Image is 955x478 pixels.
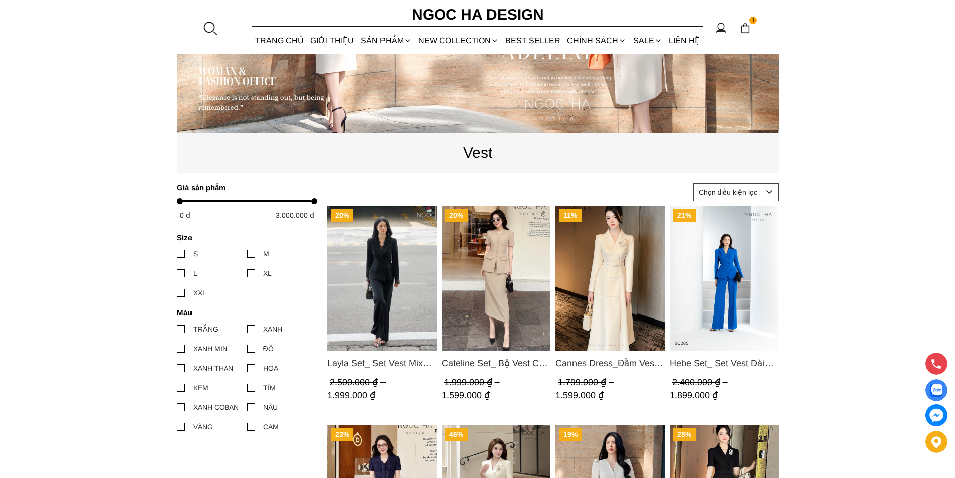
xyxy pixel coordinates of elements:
div: XANH COBAN [193,402,239,413]
span: 1.599.000 ₫ [441,390,489,400]
div: XANH THAN [193,363,233,374]
div: KEM [193,382,208,393]
div: XANH [263,324,282,335]
span: 2.500.000 ₫ [330,377,388,387]
img: Cannes Dress_Đầm Vest Tay Dài Đính Hoa Màu Kem D764 [555,206,665,351]
a: Link to Layla Set_ Set Vest Mix Ren Đen Quần Suông BQ-06 [327,356,437,370]
div: TÍM [263,382,276,393]
div: S [193,248,198,259]
img: Hebe Set_ Set Vest Dài Tay BQ285 [669,206,779,351]
span: Layla Set_ Set Vest Mix Ren Đen Quần Suông BQ-06 [327,356,437,370]
a: TRANG CHỦ [252,27,307,54]
span: 2.400.000 ₫ [672,377,730,387]
a: Link to Cateline Set_ Bộ Vest Cổ V Đính Cúc Nhí Chân Váy Bút Chì BJ127 [441,356,550,370]
a: Link to Cannes Dress_Đầm Vest Tay Dài Đính Hoa Màu Kem D764 [555,356,665,370]
span: Cannes Dress_Đầm Vest Tay Dài Đính Hoa Màu Kem D764 [555,356,665,370]
h4: Giá sản phẩm [177,183,311,192]
a: GIỚI THIỆU [307,27,357,54]
a: Ngoc Ha Design [403,3,553,27]
div: XL [263,268,272,279]
img: Layla Set_ Set Vest Mix Ren Đen Quần Suông BQ-06 [327,206,437,351]
img: Cateline Set_ Bộ Vest Cổ V Đính Cúc Nhí Chân Váy Bút Chì BJ127 [441,206,550,351]
h4: Size [177,233,311,242]
span: 1.999.000 ₫ [327,390,375,400]
span: 1.799.000 ₫ [558,377,616,387]
div: VÀNG [193,421,213,432]
div: HOA [263,363,278,374]
div: SẢN PHẨM [357,27,415,54]
span: 1.999.000 ₫ [444,377,502,387]
img: Display image [930,384,942,397]
a: NEW COLLECTION [415,27,502,54]
a: Link to Hebe Set_ Set Vest Dài Tay BQ285 [669,356,779,370]
div: ĐỎ [263,343,274,354]
div: TRẮNG [193,324,218,335]
span: Hebe Set_ Set Vest Dài Tay BQ285 [669,356,779,370]
span: 1 [749,17,757,25]
span: 0 ₫ [180,211,190,219]
span: 1.899.000 ₫ [669,390,717,400]
div: L [193,268,197,279]
div: XXL [193,287,206,298]
h4: Màu [177,308,311,317]
span: Cateline Set_ Bộ Vest Cổ V Đính Cúc Nhí Chân Váy Bút Chì BJ127 [441,356,550,370]
a: SALE [630,27,665,54]
a: Product image - Cannes Dress_Đầm Vest Tay Dài Đính Hoa Màu Kem D764 [555,206,665,351]
div: M [263,248,269,259]
div: XANH MIN [193,343,227,354]
a: LIÊN HỆ [665,27,703,54]
div: CAM [263,421,279,432]
img: img-CART-ICON-ksit0nf1 [740,23,751,34]
a: Product image - Cateline Set_ Bộ Vest Cổ V Đính Cúc Nhí Chân Váy Bút Chì BJ127 [441,206,550,351]
a: Product image - Layla Set_ Set Vest Mix Ren Đen Quần Suông BQ-06 [327,206,437,351]
a: BEST SELLER [502,27,564,54]
a: messenger [925,404,947,426]
div: NÂU [263,402,278,413]
p: Vest [177,141,779,165]
span: 1.599.000 ₫ [555,390,604,400]
a: Display image [925,379,947,401]
a: Product image - Hebe Set_ Set Vest Dài Tay BQ285 [669,206,779,351]
span: 3.000.000 ₫ [276,211,314,219]
div: Chính sách [564,27,630,54]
